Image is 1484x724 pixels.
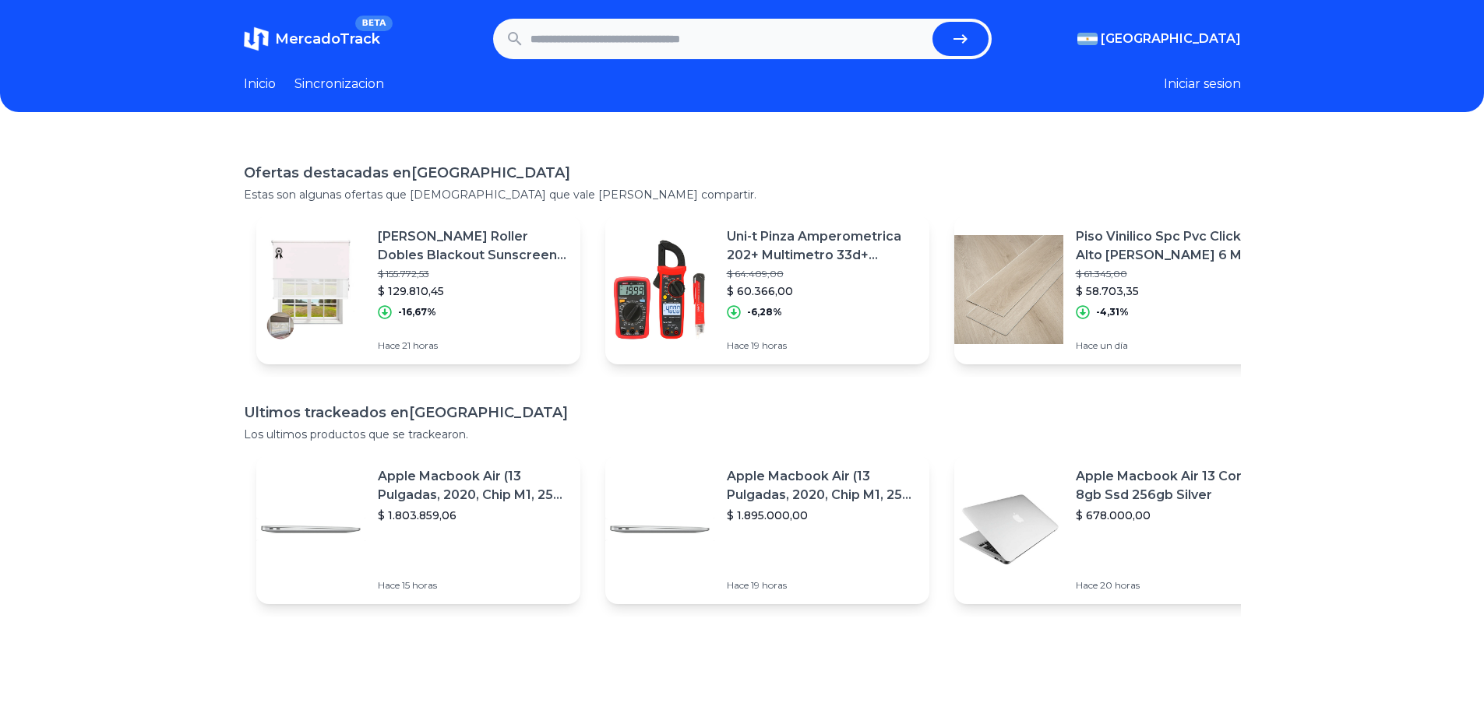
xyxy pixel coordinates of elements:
[954,475,1063,584] img: Featured image
[378,579,568,592] p: Hace 15 horas
[244,187,1241,202] p: Estas son algunas ofertas que [DEMOGRAPHIC_DATA] que vale [PERSON_NAME] compartir.
[1096,306,1129,318] p: -4,31%
[954,455,1278,604] a: Featured imageApple Macbook Air 13 Core I5 8gb Ssd 256gb Silver$ 678.000,00Hace 20 horas
[727,339,917,352] p: Hace 19 horas
[1164,75,1241,93] button: Iniciar sesion
[378,508,568,523] p: $ 1.803.859,06
[244,402,1241,424] h1: Ultimos trackeados en [GEOGRAPHIC_DATA]
[727,508,917,523] p: $ 1.895.000,00
[1076,339,1266,352] p: Hace un día
[727,579,917,592] p: Hace 19 horas
[378,467,568,504] p: Apple Macbook Air (13 Pulgadas, 2020, Chip M1, 256 Gb De Ssd, 8 Gb De Ram) - Plata
[398,306,436,318] p: -16,67%
[244,427,1241,442] p: Los ultimos productos que se trackearon.
[256,235,365,344] img: Featured image
[275,30,380,47] span: MercadoTrack
[954,235,1063,344] img: Featured image
[378,339,568,352] p: Hace 21 horas
[954,215,1278,364] a: Featured imagePiso Vinilico Spc Pvc Click Alto [PERSON_NAME] 6 Mm Cajax1.73m2$ 61.345,00$ 58.703,...
[727,268,917,280] p: $ 64.409,00
[355,16,392,31] span: BETA
[244,26,380,51] a: MercadoTrackBETA
[256,475,365,584] img: Featured image
[1076,227,1266,265] p: Piso Vinilico Spc Pvc Click Alto [PERSON_NAME] 6 Mm Cajax1.73m2
[1076,268,1266,280] p: $ 61.345,00
[727,283,917,299] p: $ 60.366,00
[244,162,1241,184] h1: Ofertas destacadas en [GEOGRAPHIC_DATA]
[605,475,714,584] img: Featured image
[256,215,580,364] a: Featured image[PERSON_NAME] Roller Dobles Blackout Sunscreen Ancho 150x100 Alto$ 155.772,53$ 129....
[605,455,929,604] a: Featured imageApple Macbook Air (13 Pulgadas, 2020, Chip M1, 256 Gb De Ssd, 8 Gb De Ram) - Plata$...
[1076,579,1266,592] p: Hace 20 horas
[244,26,269,51] img: MercadoTrack
[727,467,917,504] p: Apple Macbook Air (13 Pulgadas, 2020, Chip M1, 256 Gb De Ssd, 8 Gb De Ram) - Plata
[1076,508,1266,523] p: $ 678.000,00
[294,75,384,93] a: Sincronizacion
[727,227,917,265] p: Uni-t Pinza Amperometrica 202+ Multimetro 33d+ Detector 12d
[378,227,568,265] p: [PERSON_NAME] Roller Dobles Blackout Sunscreen Ancho 150x100 Alto
[1076,283,1266,299] p: $ 58.703,35
[244,75,276,93] a: Inicio
[605,235,714,344] img: Featured image
[378,283,568,299] p: $ 129.810,45
[605,215,929,364] a: Featured imageUni-t Pinza Amperometrica 202+ Multimetro 33d+ Detector 12d$ 64.409,00$ 60.366,00-6...
[256,455,580,604] a: Featured imageApple Macbook Air (13 Pulgadas, 2020, Chip M1, 256 Gb De Ssd, 8 Gb De Ram) - Plata$...
[1077,30,1241,48] button: [GEOGRAPHIC_DATA]
[747,306,782,318] p: -6,28%
[378,268,568,280] p: $ 155.772,53
[1077,33,1098,45] img: Argentina
[1076,467,1266,504] p: Apple Macbook Air 13 Core I5 8gb Ssd 256gb Silver
[1101,30,1241,48] span: [GEOGRAPHIC_DATA]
